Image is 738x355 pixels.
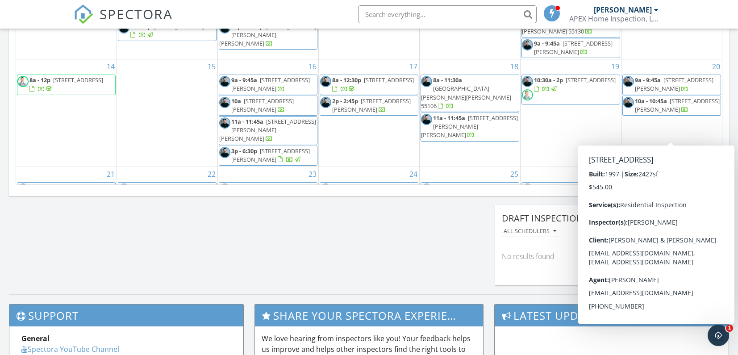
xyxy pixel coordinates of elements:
[29,184,55,192] span: 9a - 9:45a
[521,75,620,104] a: 10:30a - 2p [STREET_ADDRESS]
[421,184,432,195] img: l1002786.jpg
[320,75,418,95] a: 8a - 12:30p [STREET_ADDRESS]
[433,184,500,200] span: [STREET_ADDRESS][PERSON_NAME]
[219,22,316,47] a: 12p - 12:45p [STREET_ADDRESS][PERSON_NAME][PERSON_NAME]
[231,117,263,125] span: 11a - 11:45a
[21,344,119,354] a: Spectora YouTube Channel
[622,182,721,202] a: 8:30a - 1p [STREET_ADDRESS]
[520,59,621,167] td: Go to September 19, 2025
[319,167,420,253] td: Go to September 24, 2025
[231,22,263,30] span: 12p - 12:45p
[569,14,659,23] div: APEX Home Inspection, LLC
[509,59,520,74] a: Go to September 18, 2025
[522,76,533,87] img: l1002786.jpg
[118,182,217,202] a: 10a - 10:45a [STREET_ADDRESS][PERSON_NAME]
[635,184,713,200] a: 8:30a - 1p [STREET_ADDRESS]
[219,97,230,108] img: l1002786.jpg
[219,117,316,142] span: [STREET_ADDRESS][PERSON_NAME][PERSON_NAME]
[218,167,319,253] td: Go to September 23, 2025
[663,184,713,192] span: [STREET_ADDRESS]
[421,182,519,202] a: 9:30a [STREET_ADDRESS][PERSON_NAME]
[421,76,432,87] img: l1002786.jpg
[504,228,556,234] div: All schedulers
[17,184,108,209] span: [STREET_ADDRESS][PERSON_NAME][PERSON_NAME]
[332,97,411,113] a: 2p - 2:45p [STREET_ADDRESS][PERSON_NAME]
[502,212,588,224] span: Draft Inspections
[219,75,317,95] a: 9a - 9:45a [STREET_ADDRESS][PERSON_NAME]
[231,147,310,163] span: [STREET_ADDRESS][PERSON_NAME]
[635,76,713,92] span: [STREET_ADDRESS][PERSON_NAME]
[307,59,318,74] a: Go to September 16, 2025
[502,226,558,238] button: All schedulers
[130,184,215,200] a: 10a - 10:45a [STREET_ADDRESS][PERSON_NAME]
[623,184,634,195] img: data
[623,97,634,108] img: l1002786.jpg
[509,167,520,181] a: Go to September 25, 2025
[433,184,448,192] span: 9:30a
[635,97,720,113] span: [STREET_ADDRESS][PERSON_NAME]
[29,76,50,84] span: 8a - 12p
[117,167,218,253] td: Go to September 22, 2025
[319,59,420,167] td: Go to September 17, 2025
[421,84,511,109] span: [GEOGRAPHIC_DATA][PERSON_NAME][PERSON_NAME] 55106
[21,334,50,343] strong: General
[231,76,310,92] span: [STREET_ADDRESS][PERSON_NAME]
[522,89,533,100] img: data
[219,22,316,47] span: [STREET_ADDRESS][PERSON_NAME][PERSON_NAME]
[219,117,316,142] a: 11a - 11:45a [STREET_ADDRESS][PERSON_NAME][PERSON_NAME]
[534,184,619,200] span: [STREET_ADDRESS][PERSON_NAME]
[421,114,518,139] a: 11a - 11:45a [STREET_ADDRESS][PERSON_NAME][PERSON_NAME]
[231,184,314,200] a: 9a - 9:45a [STREET_ADDRESS][US_STATE][PERSON_NAME]
[320,76,331,87] img: l1002786.jpg
[117,59,218,167] td: Go to September 15, 2025
[17,76,29,87] img: data
[495,244,729,268] div: No results found
[364,76,414,84] span: [STREET_ADDRESS]
[710,167,722,181] a: Go to September 27, 2025
[433,76,462,84] span: 8a - 11:30a
[9,305,243,326] h3: Support
[534,39,560,47] span: 9a - 9:45a
[594,5,652,14] div: [PERSON_NAME]
[118,184,129,195] img: l1002786.jpg
[495,305,729,326] h3: Latest Updates
[17,184,29,195] img: l1002786.jpg
[231,97,241,105] span: 10a
[358,5,537,23] input: Search everything...
[522,1,592,35] a: 8a - 8:45a 895 [PERSON_NAME], [GEOGRAPHIC_DATA][PERSON_NAME] 55130
[320,96,418,116] a: 2p - 2:45p [STREET_ADDRESS][PERSON_NAME]
[635,97,720,113] a: 10a - 10:45a [STREET_ADDRESS][PERSON_NAME]
[419,167,520,253] td: Go to September 25, 2025
[710,59,722,74] a: Go to September 20, 2025
[332,97,358,105] span: 2p - 2:45p
[421,114,518,139] span: [STREET_ADDRESS][PERSON_NAME][PERSON_NAME]
[16,59,117,167] td: Go to September 14, 2025
[219,182,317,202] a: 9a - 9:45a [STREET_ADDRESS][US_STATE][PERSON_NAME]
[17,182,116,211] a: 9a - 9:45a [STREET_ADDRESS][PERSON_NAME][PERSON_NAME]
[17,75,116,95] a: 8a - 12p [STREET_ADDRESS]
[534,39,613,56] span: [STREET_ADDRESS][PERSON_NAME]
[320,97,331,108] img: l1002786.jpg
[421,76,511,110] a: 8a - 11:30a [GEOGRAPHIC_DATA][PERSON_NAME][PERSON_NAME] 55106
[231,76,257,84] span: 9a - 9:45a
[130,184,215,200] span: [STREET_ADDRESS][PERSON_NAME]
[17,184,108,209] a: 9a - 9:45a [STREET_ADDRESS][PERSON_NAME][PERSON_NAME]
[206,167,217,181] a: Go to September 22, 2025
[534,39,613,56] a: 9a - 9:45a [STREET_ADDRESS][PERSON_NAME]
[231,97,294,113] span: [STREET_ADDRESS][PERSON_NAME]
[534,184,566,192] span: 10:15a - 11a
[255,305,484,326] h3: Share Your Spectora Experience
[408,59,419,74] a: Go to September 17, 2025
[622,96,721,116] a: 10a - 10:45a [STREET_ADDRESS][PERSON_NAME]
[534,76,563,84] span: 10:30a - 2p
[74,12,173,31] a: SPECTORA
[219,116,317,145] a: 11a - 11:45a [STREET_ADDRESS][PERSON_NAME][PERSON_NAME]
[231,147,257,155] span: 3p - 6:30p
[421,113,519,142] a: 11a - 11:45a [STREET_ADDRESS][PERSON_NAME][PERSON_NAME]
[408,167,419,181] a: Go to September 24, 2025
[320,182,418,202] a: 10a - 10:45a [STREET_ADDRESS][PERSON_NAME]
[522,1,584,35] span: 895 [PERSON_NAME], [GEOGRAPHIC_DATA][PERSON_NAME] 55130
[635,76,713,92] a: 9a - 9:45a [STREET_ADDRESS][PERSON_NAME]
[622,75,721,95] a: 9a - 9:45a [STREET_ADDRESS][PERSON_NAME]
[726,325,733,332] span: 1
